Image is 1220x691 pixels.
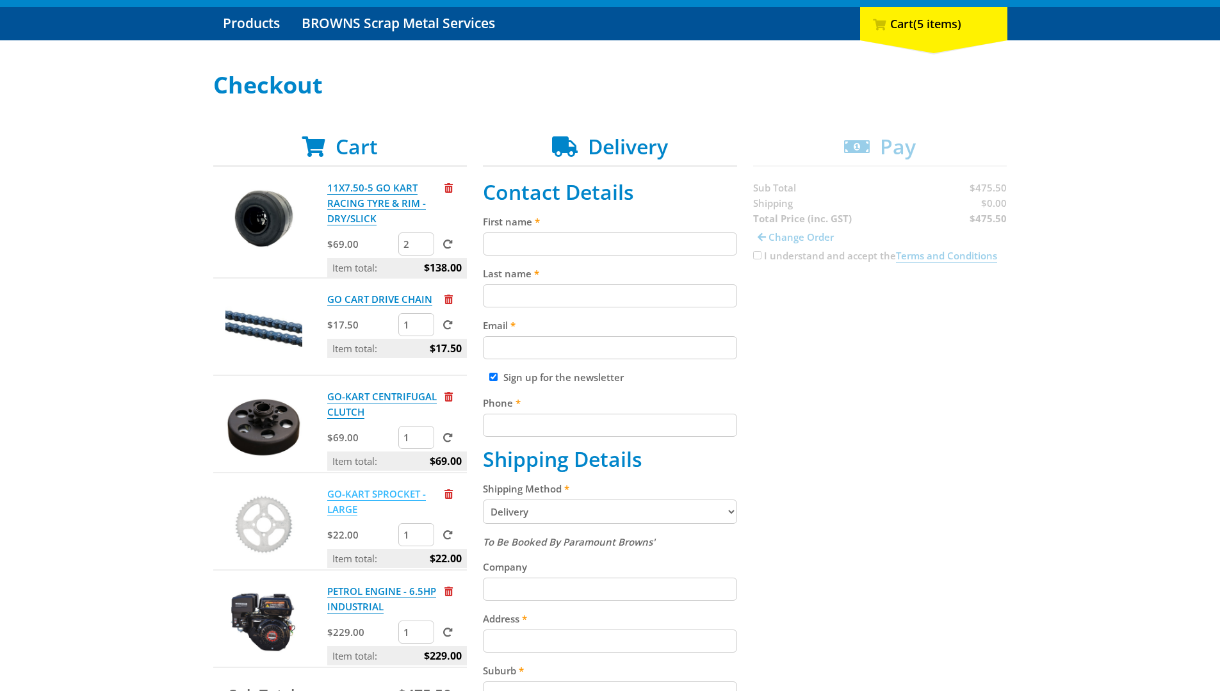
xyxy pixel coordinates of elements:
a: GO CART DRIVE CHAIN [327,293,432,306]
label: Email [483,318,737,333]
em: To Be Booked By Paramount Browns' [483,535,655,548]
span: $69.00 [430,451,462,471]
label: Last name [483,266,737,281]
span: $17.50 [430,339,462,358]
p: $69.00 [327,430,396,445]
span: $138.00 [424,258,462,277]
input: Please enter your email address. [483,336,737,359]
p: $22.00 [327,527,396,542]
p: $229.00 [327,624,396,640]
h2: Shipping Details [483,447,737,471]
a: 11X7.50-5 GO KART RACING TYRE & RIM - DRY/SLICK [327,181,426,225]
input: Please enter your telephone number. [483,414,737,437]
div: Cart [860,7,1007,40]
select: Please select a shipping method. [483,500,737,524]
label: Address [483,611,737,626]
a: Remove from cart [444,390,453,403]
label: Phone [483,395,737,411]
img: 11X7.50-5 GO KART RACING TYRE & RIM - DRY/SLICK [225,180,302,257]
img: GO-KART SPROCKET - LARGE [225,486,302,563]
input: Please enter your first name. [483,232,737,256]
label: First name [483,214,737,229]
label: Sign up for the newsletter [503,371,624,384]
a: GO-KART CENTRIFUGAL CLUTCH [327,390,437,419]
p: $69.00 [327,236,396,252]
label: Suburb [483,663,737,678]
h1: Checkout [213,72,1007,98]
a: GO-KART SPROCKET - LARGE [327,487,426,516]
p: Item total: [327,451,467,471]
a: Remove from cart [444,181,453,194]
a: Remove from cart [444,585,453,598]
img: PETROL ENGINE - 6.5HP INDUSTRIAL [225,583,302,660]
label: Company [483,559,737,574]
span: $22.00 [430,549,462,568]
p: Item total: [327,646,467,665]
input: Please enter your last name. [483,284,737,307]
a: PETROL ENGINE - 6.5HP INDUSTRIAL [327,585,436,614]
p: Item total: [327,258,467,277]
img: GO CART DRIVE CHAIN [225,291,302,368]
input: Please enter your address. [483,630,737,653]
p: Item total: [327,339,467,358]
a: Go to the Products page [213,7,289,40]
span: Delivery [588,133,668,160]
p: Item total: [327,549,467,568]
h2: Contact Details [483,180,737,204]
p: $17.50 [327,317,396,332]
span: (5 items) [913,16,961,31]
a: Remove from cart [444,487,453,500]
span: Cart [336,133,378,160]
a: Go to the BROWNS Scrap Metal Services page [292,7,505,40]
label: Shipping Method [483,481,737,496]
span: $229.00 [424,646,462,665]
a: Remove from cart [444,293,453,305]
img: GO-KART CENTRIFUGAL CLUTCH [225,389,302,466]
